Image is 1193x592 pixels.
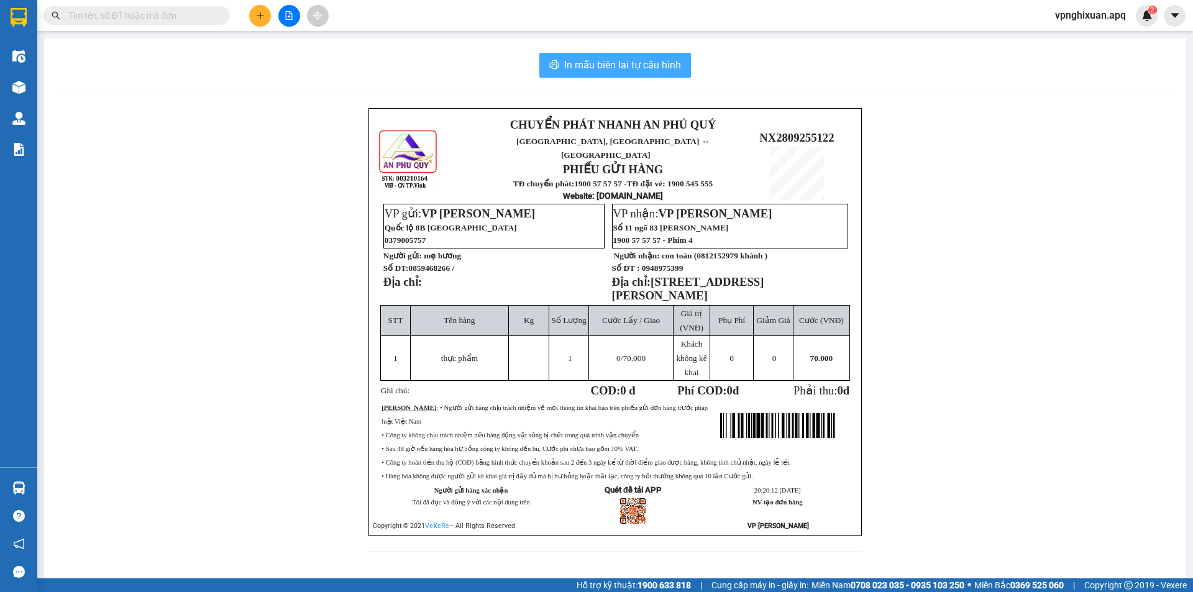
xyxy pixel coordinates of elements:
span: 0859468266 / [408,263,454,273]
span: Kg [524,316,534,325]
span: đ [843,384,849,397]
span: Phụ Phí [718,316,745,325]
a: VeXeRe [425,522,449,530]
span: | [700,578,702,592]
span: 1 [568,353,572,363]
span: Website [563,191,592,201]
span: [GEOGRAPHIC_DATA], [GEOGRAPHIC_DATA] ↔ [GEOGRAPHIC_DATA] [516,137,710,160]
span: printer [549,60,559,71]
strong: 0708 023 035 - 0935 103 250 [851,580,964,590]
strong: TĐ đặt vé: 1900 545 555 [627,179,713,188]
span: vpnghixuan.apq [1045,7,1136,23]
span: /70.000 [616,353,646,363]
img: logo-vxr [11,8,27,27]
span: 0 [729,353,734,363]
span: • Hàng hóa không được người gửi kê khai giá trị đầy đủ mà bị hư hỏng hoặc thất lạc, công ty bồi t... [382,473,753,480]
span: : • Người gửi hàng chịu trách nhiệm về mọi thông tin khai báo trên phiếu gửi đơn hàng trước pháp ... [382,404,708,425]
span: notification [13,538,25,550]
img: warehouse-icon [12,481,25,494]
span: VP [PERSON_NAME] [421,207,535,220]
strong: PHIẾU GỬI HÀNG [563,163,664,176]
img: solution-icon [12,143,25,156]
span: 2 [1150,6,1154,14]
img: logo [378,129,439,190]
button: printerIn mẫu biên lai tự cấu hình [539,53,691,78]
strong: COD: [591,384,636,397]
span: search [52,11,60,20]
span: Tôi đã đọc và đồng ý với các nội dung trên [412,499,530,506]
strong: [PERSON_NAME] [382,404,436,411]
strong: Số ĐT : [612,263,640,273]
strong: Quét để tải APP [605,485,662,494]
strong: 1900 633 818 [638,580,691,590]
span: Ghi chú: [381,386,409,395]
strong: Số ĐT: [383,263,454,273]
span: mẹ hương [424,251,461,260]
span: con toàn (0812152979 khánh ) [662,251,767,260]
span: 70.000 [810,353,833,363]
span: 20:20:12 [DATE] [754,487,801,494]
span: Khách không kê khai [676,339,706,377]
span: thực phẩm [441,353,478,363]
sup: 2 [1148,6,1157,14]
strong: VP [PERSON_NAME] [747,522,809,530]
span: Giảm Giá [756,316,790,325]
strong: : [DOMAIN_NAME] [563,191,663,201]
span: Cung cấp máy in - giấy in: [711,578,808,592]
input: Tìm tên, số ĐT hoặc mã đơn [68,9,215,22]
span: 0948975399 [642,263,683,273]
img: warehouse-icon [12,112,25,125]
span: [STREET_ADDRESS][PERSON_NAME] [612,275,764,302]
span: plus [256,11,265,20]
span: Cước Lấy / Giao [602,316,660,325]
span: • Công ty không chịu trách nhiệm nếu hàng động vật sống bị chết trong quá trình vận chuyển [382,432,639,439]
img: warehouse-icon [12,50,25,63]
span: ⚪️ [967,583,971,588]
strong: TĐ chuyển phát: [513,179,574,188]
span: aim [313,11,322,20]
button: plus [249,5,271,27]
span: VP [PERSON_NAME] [659,207,772,220]
span: 0 [772,353,777,363]
span: caret-down [1169,10,1181,21]
span: 0 [727,384,733,397]
strong: NV tạo đơn hàng [752,499,802,506]
span: VP nhận: [613,207,772,220]
span: Phải thu: [793,384,849,397]
span: file-add [285,11,293,20]
button: file-add [278,5,300,27]
strong: 1900 57 57 57 - [574,179,626,188]
span: • Công ty hoàn tiền thu hộ (COD) bằng hình thức chuyển khoản sau 2 đến 3 ngày kể từ thời điểm gia... [382,459,790,466]
button: aim [307,5,329,27]
span: 1900 57 57 57 - Phím 4 [613,235,693,245]
strong: Người nhận: [614,251,660,260]
span: Số 11 ngõ 83 [PERSON_NAME] [613,223,729,232]
span: NX2809255122 [759,131,834,144]
span: Copyright © 2021 – All Rights Reserved [373,522,515,530]
span: Miền Bắc [974,578,1064,592]
span: 1 [393,353,398,363]
span: question-circle [13,510,25,522]
strong: Người gửi: [383,251,422,260]
span: • Sau 48 giờ nếu hàng hóa hư hỏng công ty không đền bù, Cước phí chưa bao gồm 10% VAT. [382,445,638,452]
span: Quốc lộ 8B [GEOGRAPHIC_DATA] [385,223,517,232]
button: caret-down [1164,5,1186,27]
span: 0 [837,384,843,397]
strong: Người gửi hàng xác nhận [434,487,508,494]
span: 0 đ [620,384,635,397]
span: VP gửi: [385,207,535,220]
span: copyright [1124,581,1133,590]
strong: CHUYỂN PHÁT NHANH AN PHÚ QUÝ [510,118,716,131]
span: In mẫu biên lai tự cấu hình [564,57,681,73]
span: Giá trị (VNĐ) [680,309,703,332]
strong: Địa chỉ: [383,275,422,288]
span: 0379005757 [385,235,426,245]
span: message [13,566,25,578]
span: 0 [616,353,621,363]
span: Miền Nam [811,578,964,592]
strong: Phí COD: đ [677,384,739,397]
strong: 0369 525 060 [1010,580,1064,590]
span: Hỗ trợ kỹ thuật: [577,578,691,592]
span: Số Lượng [552,316,587,325]
span: STT [388,316,403,325]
